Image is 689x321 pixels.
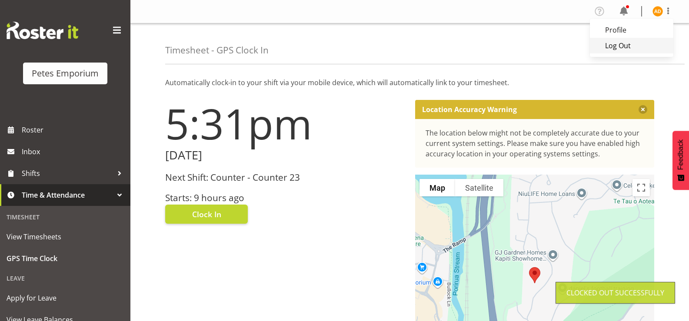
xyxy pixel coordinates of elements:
[632,179,650,196] button: Toggle fullscreen view
[165,193,405,203] h3: Starts: 9 hours ago
[192,208,221,220] span: Clock In
[165,77,654,88] p: Automatically clock-in to your shift via your mobile device, which will automatically link to you...
[32,67,99,80] div: Petes Emporium
[7,22,78,39] img: Rosterit website logo
[672,131,689,190] button: Feedback - Show survey
[22,145,126,158] span: Inbox
[455,179,503,196] button: Show satellite imagery
[2,287,128,309] a: Apply for Leave
[422,105,517,114] p: Location Accuracy Warning
[566,288,664,298] div: Clocked out Successfully
[2,226,128,248] a: View Timesheets
[677,139,685,170] span: Feedback
[165,172,405,182] h3: Next Shift: Counter - Counter 23
[7,230,124,243] span: View Timesheets
[165,45,269,55] h4: Timesheet - GPS Clock In
[165,205,248,224] button: Clock In
[22,123,126,136] span: Roster
[652,6,663,17] img: amelia-denz7002.jpg
[590,22,673,38] a: Profile
[419,179,455,196] button: Show street map
[639,105,647,114] button: Close message
[426,128,644,159] div: The location below might not be completely accurate due to your current system settings. Please m...
[7,291,124,304] span: Apply for Leave
[7,252,124,265] span: GPS Time Clock
[165,100,405,147] h1: 5:31pm
[2,208,128,226] div: Timesheet
[2,248,128,269] a: GPS Time Clock
[22,167,113,180] span: Shifts
[590,38,673,53] a: Log Out
[22,189,113,202] span: Time & Attendance
[2,269,128,287] div: Leave
[165,149,405,162] h2: [DATE]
